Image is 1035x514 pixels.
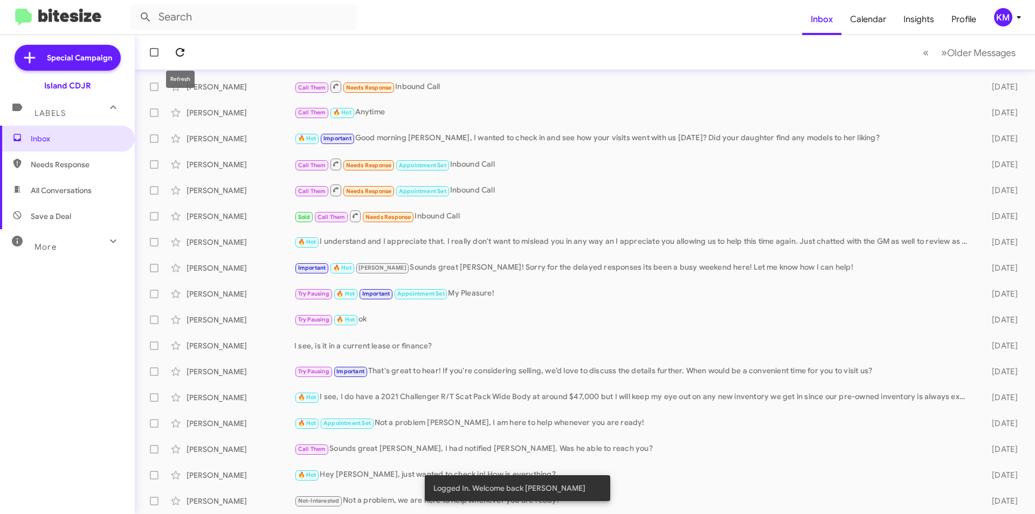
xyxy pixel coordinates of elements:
[130,4,357,30] input: Search
[298,109,326,116] span: Call Them
[294,262,975,274] div: Sounds great [PERSON_NAME]! Sorry for the delayed responses its been a busy weekend here! Let me ...
[346,162,392,169] span: Needs Response
[975,159,1026,170] div: [DATE]
[346,188,392,195] span: Needs Response
[294,236,975,248] div: I understand and I appreciate that. I really don't want to mislead you in any way an I appreciate...
[916,42,935,64] button: Previous
[298,497,340,504] span: Not-Interested
[31,185,92,196] span: All Conversations
[975,263,1026,273] div: [DATE]
[298,162,326,169] span: Call Them
[294,495,975,507] div: Not a problem, we are here to help whenever you are ready!
[994,8,1012,26] div: KM
[397,290,445,297] span: Appointment Set
[187,133,294,144] div: [PERSON_NAME]
[298,420,316,427] span: 🔥 Hot
[187,107,294,118] div: [PERSON_NAME]
[399,162,446,169] span: Appointment Set
[187,314,294,325] div: [PERSON_NAME]
[802,4,841,35] a: Inbox
[975,470,1026,481] div: [DATE]
[31,133,122,144] span: Inbox
[34,242,57,252] span: More
[333,109,351,116] span: 🔥 Hot
[187,470,294,481] div: [PERSON_NAME]
[975,289,1026,299] div: [DATE]
[943,4,985,35] a: Profile
[323,135,351,142] span: Important
[935,42,1022,64] button: Next
[975,237,1026,248] div: [DATE]
[187,418,294,429] div: [PERSON_NAME]
[15,45,121,71] a: Special Campaign
[298,238,316,245] span: 🔥 Hot
[336,368,364,375] span: Important
[975,107,1026,118] div: [DATE]
[298,135,316,142] span: 🔥 Hot
[975,444,1026,455] div: [DATE]
[31,211,71,222] span: Save a Deal
[336,316,355,323] span: 🔥 Hot
[44,80,91,91] div: Island CDJR
[975,185,1026,196] div: [DATE]
[895,4,943,35] a: Insights
[975,340,1026,351] div: [DATE]
[166,71,195,88] div: Refresh
[399,188,446,195] span: Appointment Set
[294,157,975,171] div: Inbound Call
[294,80,975,93] div: Inbound Call
[294,443,975,455] div: Sounds great [PERSON_NAME], I had notified [PERSON_NAME]. Was he able to reach you?
[298,214,310,221] span: Sold
[841,4,895,35] a: Calendar
[975,81,1026,92] div: [DATE]
[318,214,346,221] span: Call Them
[346,84,392,91] span: Needs Response
[975,392,1026,403] div: [DATE]
[985,8,1023,26] button: KM
[187,263,294,273] div: [PERSON_NAME]
[187,366,294,377] div: [PERSON_NAME]
[294,132,975,145] div: Good morning [PERSON_NAME], I wanted to check in and see how your visits went with us [DATE]? Did...
[298,290,329,297] span: Try Pausing
[362,290,390,297] span: Important
[975,418,1026,429] div: [DATE]
[298,394,316,401] span: 🔥 Hot
[187,211,294,222] div: [PERSON_NAME]
[187,392,294,403] div: [PERSON_NAME]
[294,469,975,481] div: Hey [PERSON_NAME], just wanted to check in! How is everything?
[294,365,975,378] div: That's great to hear! If you're considering selling, we’d love to discuss the details further. Wh...
[298,471,316,478] span: 🔥 Hot
[187,340,294,351] div: [PERSON_NAME]
[298,446,326,453] span: Call Them
[923,46,929,59] span: «
[365,214,411,221] span: Needs Response
[298,368,329,375] span: Try Pausing
[298,84,326,91] span: Call Them
[975,496,1026,506] div: [DATE]
[975,366,1026,377] div: [DATE]
[294,340,975,351] div: I see, is it in a current lease or finance?
[433,483,585,494] span: Logged In. Welcome back [PERSON_NAME]
[941,46,947,59] span: »
[947,47,1016,59] span: Older Messages
[187,496,294,506] div: [PERSON_NAME]
[298,188,326,195] span: Call Them
[298,316,329,323] span: Try Pausing
[336,290,355,297] span: 🔥 Hot
[34,108,66,118] span: Labels
[323,420,371,427] span: Appointment Set
[294,417,975,429] div: Not a problem [PERSON_NAME], I am here to help whenever you are ready!
[294,106,975,119] div: Anytime
[187,289,294,299] div: [PERSON_NAME]
[975,133,1026,144] div: [DATE]
[917,42,1022,64] nav: Page navigation example
[333,264,351,271] span: 🔥 Hot
[975,211,1026,222] div: [DATE]
[358,264,406,271] span: [PERSON_NAME]
[31,159,122,170] span: Needs Response
[187,444,294,455] div: [PERSON_NAME]
[294,391,975,403] div: I see, I do have a 2021 Challenger R/T Scat Pack Wide Body at around $47,000 but I will keep my e...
